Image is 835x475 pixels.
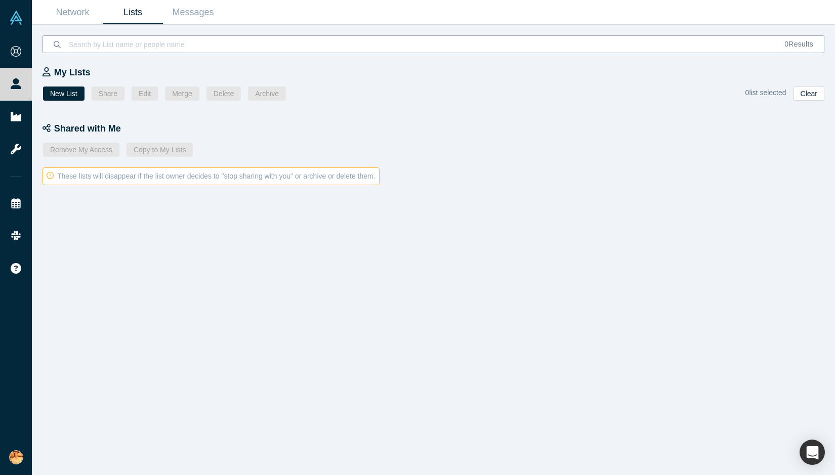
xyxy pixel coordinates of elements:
[9,450,23,464] img: Sumina Koiso's Account
[103,1,163,24] a: Lists
[248,87,286,101] button: Archive
[43,122,835,136] div: Shared with Me
[43,1,103,24] a: Network
[165,87,199,101] button: Merge
[132,87,158,101] button: Edit
[784,40,788,48] span: 0
[43,66,835,79] div: My Lists
[43,167,380,185] div: These lists will disappear if the list owner decides to "stop sharing with you" or archive or del...
[163,1,223,24] a: Messages
[43,87,85,101] button: New List
[68,32,774,56] input: Search by List name or people name
[206,87,241,101] button: Delete
[745,89,786,97] span: 0 list selected
[43,143,119,157] button: Remove My Access
[9,11,23,25] img: Alchemist Vault Logo
[794,87,824,101] button: Clear
[784,40,813,48] span: Results
[92,87,124,101] button: Share
[127,143,193,157] button: Copy to My Lists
